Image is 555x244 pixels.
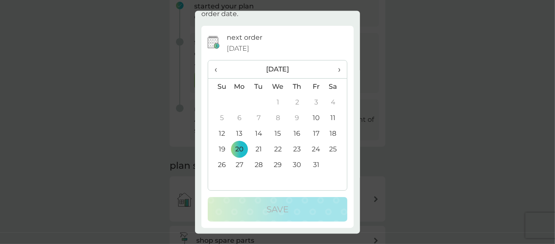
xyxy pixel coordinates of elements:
td: 8 [268,110,288,126]
td: 19 [208,141,230,157]
td: 28 [249,157,268,173]
td: 21 [249,141,268,157]
th: [DATE] [230,60,326,79]
td: 24 [307,141,326,157]
td: 7 [249,110,268,126]
td: 18 [326,126,347,141]
th: Th [288,78,307,94]
td: 26 [208,157,230,173]
th: Tu [249,78,268,94]
td: 1 [268,94,288,110]
td: 27 [230,157,249,173]
th: Su [208,78,230,94]
td: 15 [268,126,288,141]
td: 13 [230,126,249,141]
td: 11 [326,110,347,126]
th: Sa [326,78,347,94]
td: 3 [307,94,326,110]
td: 25 [326,141,347,157]
td: 10 [307,110,326,126]
p: Save [267,203,288,216]
th: We [268,78,288,94]
td: 31 [307,157,326,173]
td: 12 [208,126,230,141]
td: 4 [326,94,347,110]
th: Mo [230,78,249,94]
td: 17 [307,126,326,141]
td: 29 [268,157,288,173]
span: [DATE] [227,43,249,54]
td: 6 [230,110,249,126]
td: 5 [208,110,230,126]
td: 14 [249,126,268,141]
span: ‹ [214,60,223,78]
p: next order [227,32,262,43]
button: Save [208,197,347,222]
th: Fr [307,78,326,94]
span: › [332,60,341,78]
td: 9 [288,110,307,126]
td: 2 [288,94,307,110]
td: 30 [288,157,307,173]
td: 23 [288,141,307,157]
td: 22 [268,141,288,157]
td: 20 [230,141,249,157]
td: 16 [288,126,307,141]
